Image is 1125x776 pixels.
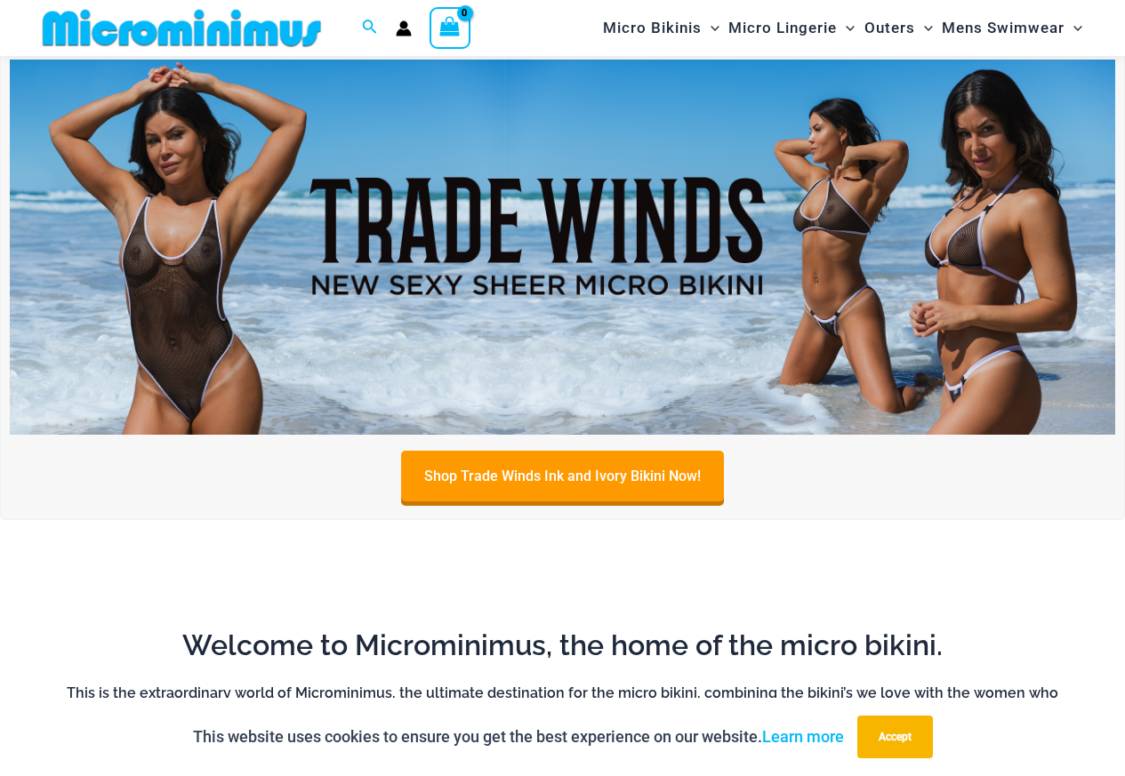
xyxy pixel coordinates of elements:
[1065,5,1082,51] span: Menu Toggle
[10,60,1115,435] img: Trade Winds Ink and Ivory Bikini
[864,5,915,51] span: Outers
[857,716,933,758] button: Accept
[837,5,855,51] span: Menu Toggle
[430,7,470,48] a: View Shopping Cart, empty
[396,20,412,36] a: Account icon link
[728,5,837,51] span: Micro Lingerie
[762,727,844,746] a: Learn more
[860,5,937,51] a: OutersMenu ToggleMenu Toggle
[596,3,1089,53] nav: Site Navigation
[36,8,328,48] img: MM SHOP LOGO FLAT
[401,451,724,501] a: Shop Trade Winds Ink and Ivory Bikini Now!
[915,5,933,51] span: Menu Toggle
[599,5,724,51] a: Micro BikinisMenu ToggleMenu Toggle
[724,5,859,51] a: Micro LingerieMenu ToggleMenu Toggle
[937,5,1087,51] a: Mens SwimwearMenu ToggleMenu Toggle
[603,5,702,51] span: Micro Bikinis
[362,17,378,39] a: Search icon link
[702,5,719,51] span: Menu Toggle
[49,627,1076,664] h2: Welcome to Microminimus, the home of the micro bikini.
[49,684,1076,764] h6: This is the extraordinary world of Microminimus, the ultimate destination for the micro bikini, c...
[942,5,1065,51] span: Mens Swimwear
[193,724,844,750] p: This website uses cookies to ensure you get the best experience on our website.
